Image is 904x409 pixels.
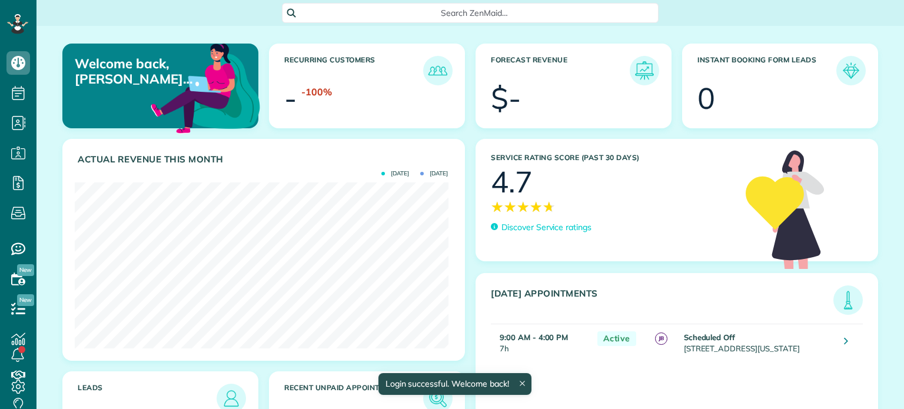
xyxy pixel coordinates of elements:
img: dashboard_welcome-42a62b7d889689a78055ac9021e634bf52bae3f8056760290aed330b23ab8690.png [148,30,262,144]
span: ★ [491,197,504,217]
td: 7h [491,324,591,361]
div: -100% [301,85,332,99]
h3: Service Rating score (past 30 days) [491,154,734,162]
img: icon_form_leads-04211a6a04a5b2264e4ee56bc0799ec3eb69b7e499cbb523a139df1d13a81ae0.png [839,59,863,82]
h3: Actual Revenue this month [78,154,453,165]
h3: Instant Booking Form Leads [697,56,836,85]
h3: Forecast Revenue [491,56,630,85]
div: 4.7 [491,167,533,197]
p: Welcome back, [PERSON_NAME] & [PERSON_NAME]! [75,56,195,87]
p: Discover Service ratings [501,221,591,234]
span: [DATE] [420,171,448,177]
span: New [17,294,34,306]
span: [DATE] [381,171,409,177]
img: icon_forecast_revenue-8c13a41c7ed35a8dcfafea3cbb826a0462acb37728057bba2d056411b612bbbe.png [633,59,656,82]
span: New [17,264,34,276]
strong: 9:00 AM - 4:00 PM [500,332,568,342]
td: [STREET_ADDRESS][US_STATE] [681,324,835,361]
img: icon_todays_appointments-901f7ab196bb0bea1936b74009e4eb5ffbc2d2711fa7634e0d609ed5ef32b18b.png [836,288,860,312]
div: $- [491,84,521,113]
span: ★ [543,197,556,217]
div: - [284,84,297,113]
h3: Recurring Customers [284,56,423,85]
h3: [DATE] Appointments [491,288,833,315]
a: Discover Service ratings [491,221,591,234]
strong: Scheduled Off [684,332,736,342]
span: ★ [530,197,543,217]
div: Login successful. Welcome back! [378,373,531,395]
span: Active [597,331,636,346]
span: ★ [504,197,517,217]
span: JB [655,332,667,345]
img: icon_recurring_customers-cf858462ba22bcd05b5a5880d41d6543d210077de5bb9ebc9590e49fd87d84ed.png [426,59,450,82]
span: ★ [517,197,530,217]
div: 0 [697,84,715,113]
